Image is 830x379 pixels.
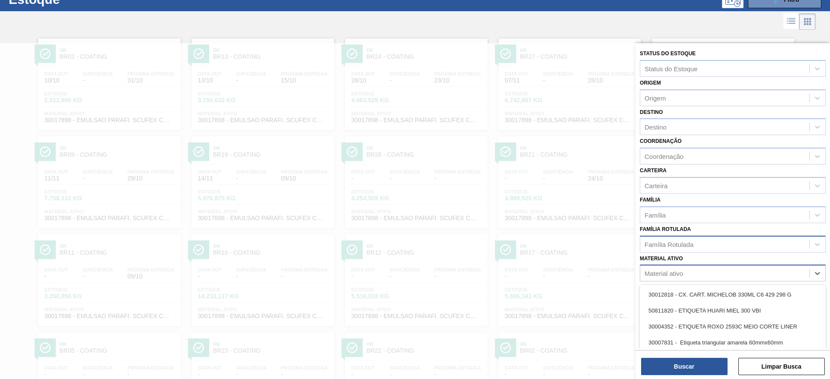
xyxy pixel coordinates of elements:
[640,287,826,303] div: 30012818 - CX. CART. MICHELOB 330ML C6 429 298 G
[645,65,698,72] div: Status do Estoque
[645,32,799,130] a: ÍconeOutBR18 - COATINGData out08/11Suficiência-Próxima Entrega09/10Estoque791,852 KGMaterial ativ...
[645,94,666,101] div: Origem
[338,32,492,130] a: ÍconeOkBR24 - COATINGData out26/10Suficiência-Próxima Entrega23/10Estoque4.963,528 KGMaterial ati...
[640,226,691,232] label: Família Rotulada
[640,80,661,86] label: Origem
[645,270,683,277] div: Material ativo
[645,240,693,248] div: Família Rotulada
[799,13,816,30] div: Visão em Cards
[640,109,663,115] label: Destino
[640,167,667,174] label: Carteira
[645,211,666,218] div: Família
[185,32,338,130] a: ÍconeOkBR13 - COATINGData out13/10Suficiência-Próxima Entrega15/10Estoque3.150,632 KGMaterial ati...
[640,335,826,351] div: 30007831 - Etiqueta triangular amarela 60mmx60mm
[640,51,696,57] label: Status do Estoque
[645,182,667,189] div: Carteira
[645,123,667,131] div: Destino
[492,32,645,130] a: ÍconeOkBR27 - COATINGData out07/11Suficiência-Próxima Entrega28/10Estoque6.742,867 KGMaterial ati...
[645,153,683,160] div: Coordenação
[32,32,185,130] a: ÍconeOkBR03 - COATINGData out10/10Suficiência-Próxima Entrega31/10Estoque2.512,900 KGMaterial ati...
[640,303,826,319] div: 50811820 - ETIQUETA HUARI MIEL 300 VBI
[640,319,826,335] div: 30004352 - ETIQUETA ROXO 2593C MEIO CORTE LINER
[783,13,799,30] div: Visão em Lista
[640,256,683,262] label: Material ativo
[640,138,682,144] label: Coordenação
[640,197,661,203] label: Família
